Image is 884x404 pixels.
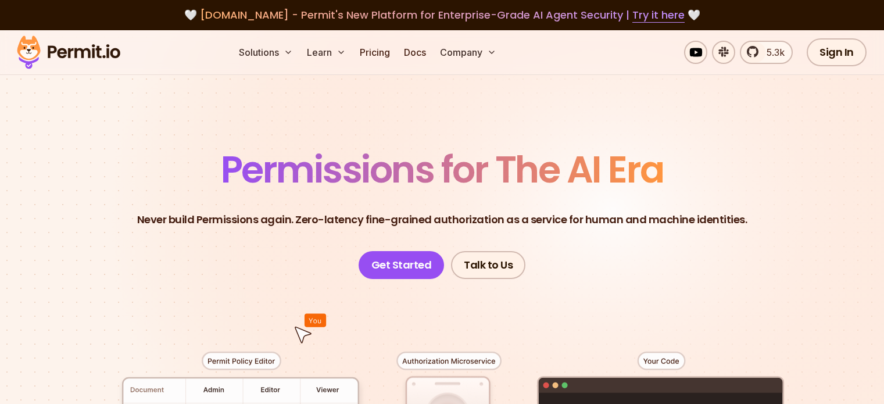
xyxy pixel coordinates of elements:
[399,41,431,64] a: Docs
[807,38,867,66] a: Sign In
[234,41,298,64] button: Solutions
[632,8,685,23] a: Try it here
[137,212,747,228] p: Never build Permissions again. Zero-latency fine-grained authorization as a service for human and...
[740,41,793,64] a: 5.3k
[435,41,501,64] button: Company
[302,41,350,64] button: Learn
[221,144,664,195] span: Permissions for The AI Era
[200,8,685,22] span: [DOMAIN_NAME] - Permit's New Platform for Enterprise-Grade AI Agent Security |
[28,7,856,23] div: 🤍 🤍
[355,41,395,64] a: Pricing
[12,33,126,72] img: Permit logo
[359,251,445,279] a: Get Started
[451,251,525,279] a: Talk to Us
[760,45,785,59] span: 5.3k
